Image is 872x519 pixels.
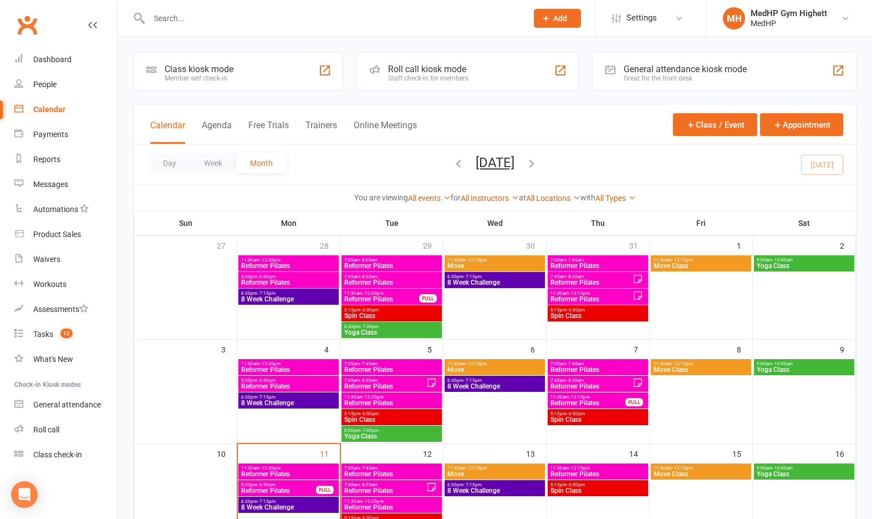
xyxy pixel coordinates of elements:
div: General attendance [33,400,101,409]
span: 11:30am [344,499,440,504]
div: People [33,80,57,89]
span: 8 Week Challenge [241,296,336,303]
span: 11:30am [550,291,633,296]
span: 6:00pm [344,428,440,433]
span: 11:30am [653,466,749,471]
div: Roll call kiosk mode [388,64,468,74]
a: Product Sales [14,222,117,247]
div: 4 [324,340,340,358]
a: Dashboard [14,47,117,72]
span: 7:45am [344,378,426,383]
span: - 12:15pm [466,466,487,471]
div: 27 [217,236,237,254]
th: Thu [547,211,650,235]
div: Workouts [33,280,67,289]
span: - 12:15pm [466,361,487,366]
span: - 7:00pm [360,428,379,433]
span: 7:00am [550,361,646,366]
span: Reformer Pilates [550,383,633,390]
span: - 12:30pm [363,395,384,400]
button: Class / Event [673,113,757,136]
span: - 12:15pm [672,466,693,471]
span: 5:30pm [241,482,317,487]
span: 11:30am [447,258,543,263]
a: Assessments [14,297,117,322]
div: Payments [33,130,68,139]
span: - 7:30pm [360,324,379,329]
span: 7:00am [344,466,440,471]
div: Tasks [33,330,53,339]
div: Class kiosk mode [165,64,233,74]
span: Reformer Pilates [550,400,626,406]
div: 9 [840,340,855,358]
span: Spin Class [550,313,646,319]
span: - 7:15pm [257,395,276,400]
div: Member self check-in [165,74,233,82]
div: 5 [427,340,443,358]
span: 8 Week Challenge [447,487,543,494]
button: Agenda [202,120,232,144]
button: Day [149,153,190,173]
span: - 6:30pm [257,274,276,279]
a: All Locations [526,194,580,203]
div: 8 [737,340,752,358]
div: 7 [634,340,649,358]
th: Wed [443,211,547,235]
span: 6:30pm [241,499,336,504]
span: Reformer Pilates [550,471,646,477]
span: Move Class [653,263,749,269]
button: Online Meetings [354,120,417,144]
span: Reformer Pilates [344,471,440,477]
span: - 7:15pm [463,378,482,383]
span: 8 Week Challenge [241,504,336,511]
a: What's New [14,347,117,372]
div: FULL [625,398,643,406]
div: 12 [423,444,443,462]
span: - 7:15pm [257,499,276,504]
div: MedHP Gym Highett [751,8,827,18]
button: Week [190,153,236,173]
span: Reformer Pilates [550,296,633,303]
span: 9:00am [756,466,852,471]
div: 1 [737,236,752,254]
button: Trainers [305,120,337,144]
span: - 8:30am [566,378,584,383]
a: Automations [14,197,117,222]
span: 6:30pm [447,482,543,487]
span: 11:30am [344,395,440,400]
span: 8 Week Challenge [447,279,543,286]
div: Roll call [33,425,59,434]
span: - 6:00pm [360,411,379,416]
div: Dashboard [33,55,72,64]
a: Tasks 12 [14,322,117,347]
span: - 6:00pm [567,482,585,487]
span: 7:45am [550,378,633,383]
span: - 7:45am [566,361,584,366]
span: - 7:15pm [257,291,276,296]
th: Sat [753,211,856,235]
span: - 12:30pm [259,466,281,471]
strong: with [580,193,595,202]
div: 14 [629,444,649,462]
span: 5:30pm [241,274,336,279]
span: 7:45am [344,482,426,487]
a: General attendance kiosk mode [14,392,117,417]
span: 7:45am [344,274,440,279]
div: Waivers [33,255,60,264]
div: 15 [732,444,752,462]
span: - 7:45am [566,258,584,263]
span: - 10:00am [772,258,793,263]
div: MedHP [751,18,827,28]
span: Yoga Class [756,263,852,269]
span: Reformer Pilates [344,296,420,303]
span: Reformer Pilates [241,383,336,390]
span: Reformer Pilates [550,366,646,373]
a: Payments [14,122,117,147]
span: Reformer Pilates [550,263,646,269]
span: - 6:00pm [567,411,585,416]
span: 5:15pm [344,308,440,313]
button: Add [534,9,581,28]
strong: You are viewing [354,193,408,202]
span: 5:15pm [344,411,440,416]
span: 7:45am [550,274,633,279]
